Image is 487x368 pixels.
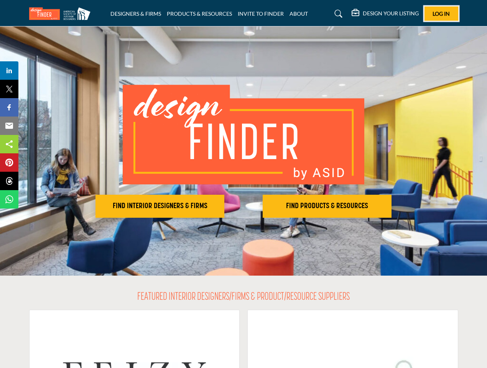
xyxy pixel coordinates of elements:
h5: DESIGN YOUR LISTING [363,10,419,17]
img: Site Logo [29,7,94,20]
a: DESIGNERS & FIRMS [110,10,161,17]
a: ABOUT [290,10,308,17]
h2: FIND PRODUCTS & RESOURCES [265,202,389,211]
h2: FIND INTERIOR DESIGNERS & FIRMS [98,202,222,211]
button: FIND PRODUCTS & RESOURCES [263,195,392,218]
a: INVITE TO FINDER [238,10,284,17]
div: DESIGN YOUR LISTING [352,9,419,18]
img: image [123,85,364,184]
span: Log In [433,10,450,17]
a: PRODUCTS & RESOURCES [167,10,232,17]
button: FIND INTERIOR DESIGNERS & FIRMS [95,195,224,218]
button: Log In [424,7,458,21]
h2: FEATURED INTERIOR DESIGNERS/FIRMS & PRODUCT/RESOURCE SUPPLIERS [137,291,350,304]
a: Search [327,8,347,20]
